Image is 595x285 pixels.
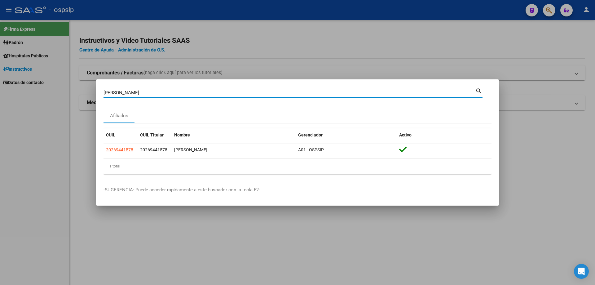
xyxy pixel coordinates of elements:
[110,112,128,119] div: Afiliados
[106,132,115,137] span: CUIL
[172,128,296,142] datatable-header-cell: Nombre
[475,87,483,94] mat-icon: search
[397,128,491,142] datatable-header-cell: Activo
[174,132,190,137] span: Nombre
[298,132,323,137] span: Gerenciador
[174,146,293,154] div: [PERSON_NAME]
[104,128,138,142] datatable-header-cell: CUIL
[138,128,172,142] datatable-header-cell: CUIL Titular
[104,158,491,174] div: 1 total
[104,186,491,194] p: -SUGERENCIA: Puede acceder rapidamente a este buscador con la tecla F2-
[296,128,397,142] datatable-header-cell: Gerenciador
[140,132,164,137] span: CUIL Titular
[574,264,589,279] div: Open Intercom Messenger
[399,132,412,137] span: Activo
[140,147,167,152] span: 20269441578
[298,147,324,152] span: A01 - OSPSIP
[106,147,133,152] span: 20269441578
